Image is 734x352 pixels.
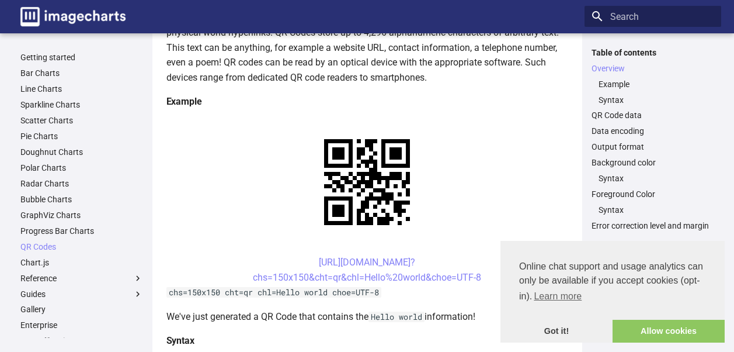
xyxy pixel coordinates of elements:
h4: Syntax [166,333,568,348]
a: Image-Charts documentation [16,2,130,31]
a: Scatter Charts [20,115,143,126]
a: GraphViz Charts [20,210,143,220]
a: Sparkline Charts [20,99,143,110]
a: Bar Charts [20,68,143,78]
a: Example [599,79,714,89]
a: QR Code data [592,110,714,120]
a: Doughnut Charts [20,147,143,157]
a: Line Charts [20,84,143,94]
a: learn more about cookies [532,288,583,305]
a: Getting started [20,52,143,63]
a: Chart.js [20,257,143,268]
nav: Background color [592,173,714,184]
a: SDK & libraries [20,336,143,346]
a: dismiss cookie message [500,320,613,343]
code: Hello world [368,312,425,322]
a: Foreground Color [592,189,714,199]
a: Enterprise [20,320,143,330]
span: Online chat support and usage analytics can only be available if you accept cookies (opt-in). [519,260,706,305]
a: Polar Charts [20,163,143,173]
nav: Overview [592,79,714,105]
a: Syntax [599,95,714,105]
img: logo [20,7,126,26]
nav: Table of contents [585,47,721,232]
a: allow cookies [613,320,725,343]
a: QR Codes [20,241,143,252]
input: Search [585,6,721,27]
nav: Foreground Color [592,205,714,215]
a: Gallery [20,304,143,315]
a: Syntax [599,205,714,215]
h4: Example [166,94,568,109]
a: Background color [592,157,714,168]
a: Pie Charts [20,131,143,142]
img: chart [304,119,430,246]
label: Reference [20,273,143,284]
code: chs=150x150 cht=qr chl=Hello world choe=UTF-8 [166,287,381,298]
p: We've just generated a QR Code that contains the information! [166,309,568,325]
a: Radar Charts [20,178,143,189]
label: Guides [20,289,143,299]
a: Bubble Charts [20,194,143,205]
div: cookieconsent [500,241,725,343]
a: Progress Bar Charts [20,226,143,236]
a: Output format [592,142,714,152]
a: Error correction level and margin [592,220,714,231]
a: Syntax [599,173,714,184]
p: QR codes are a popular type of two-dimensional barcode. They are also known as hardlinks or physi... [166,10,568,85]
a: Overview [592,63,714,74]
a: [URL][DOMAIN_NAME]?chs=150x150&cht=qr&chl=Hello%20world&choe=UTF-8 [253,257,481,283]
label: Table of contents [585,47,721,58]
a: Data encoding [592,126,714,136]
